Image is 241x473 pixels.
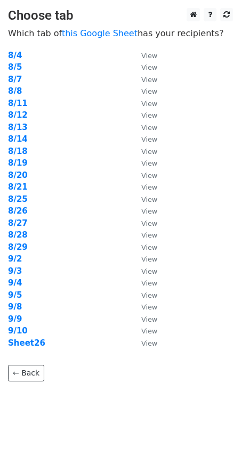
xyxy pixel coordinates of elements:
[141,291,157,299] small: View
[8,314,22,324] a: 9/9
[8,266,22,276] a: 9/3
[141,100,157,108] small: View
[141,159,157,167] small: View
[8,123,28,132] a: 8/13
[131,314,157,324] a: View
[141,315,157,323] small: View
[131,338,157,348] a: View
[8,110,28,120] a: 8/12
[131,75,157,84] a: View
[131,134,157,144] a: View
[131,266,157,276] a: View
[8,242,28,252] a: 8/29
[141,183,157,191] small: View
[8,278,22,288] a: 9/4
[141,63,157,71] small: View
[141,195,157,203] small: View
[8,326,28,336] a: 9/10
[8,158,28,168] a: 8/19
[141,111,157,119] small: View
[131,86,157,96] a: View
[8,290,22,300] a: 9/5
[131,254,157,264] a: View
[8,146,28,156] a: 8/18
[8,338,45,348] a: Sheet26
[8,170,28,180] a: 8/20
[131,123,157,132] a: View
[8,51,22,60] a: 8/4
[131,194,157,204] a: View
[8,206,28,216] a: 8/26
[141,87,157,95] small: View
[131,206,157,216] a: View
[8,254,22,264] a: 9/2
[141,303,157,311] small: View
[141,279,157,287] small: View
[141,243,157,251] small: View
[8,218,28,228] a: 8/27
[131,302,157,312] a: View
[141,339,157,347] small: View
[141,148,157,156] small: View
[8,28,233,39] p: Which tab of has your recipients?
[131,51,157,60] a: View
[131,230,157,240] a: View
[8,182,28,192] a: 8/21
[131,278,157,288] a: View
[8,230,28,240] a: 8/28
[8,99,28,108] a: 8/11
[141,52,157,60] small: View
[141,327,157,335] small: View
[8,302,22,312] a: 9/8
[141,231,157,239] small: View
[8,365,44,381] a: ← Back
[141,219,157,227] small: View
[131,146,157,156] a: View
[131,110,157,120] a: View
[131,99,157,108] a: View
[131,290,157,300] a: View
[141,267,157,275] small: View
[141,76,157,84] small: View
[141,124,157,132] small: View
[131,326,157,336] a: View
[131,62,157,72] a: View
[141,255,157,263] small: View
[131,158,157,168] a: View
[8,194,28,204] a: 8/25
[8,75,22,84] a: 8/7
[141,172,157,180] small: View
[8,86,22,96] a: 8/8
[8,8,233,23] h3: Choose tab
[62,28,138,38] a: this Google Sheet
[131,182,157,192] a: View
[131,242,157,252] a: View
[8,134,28,144] a: 8/14
[141,135,157,143] small: View
[8,62,22,72] a: 8/5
